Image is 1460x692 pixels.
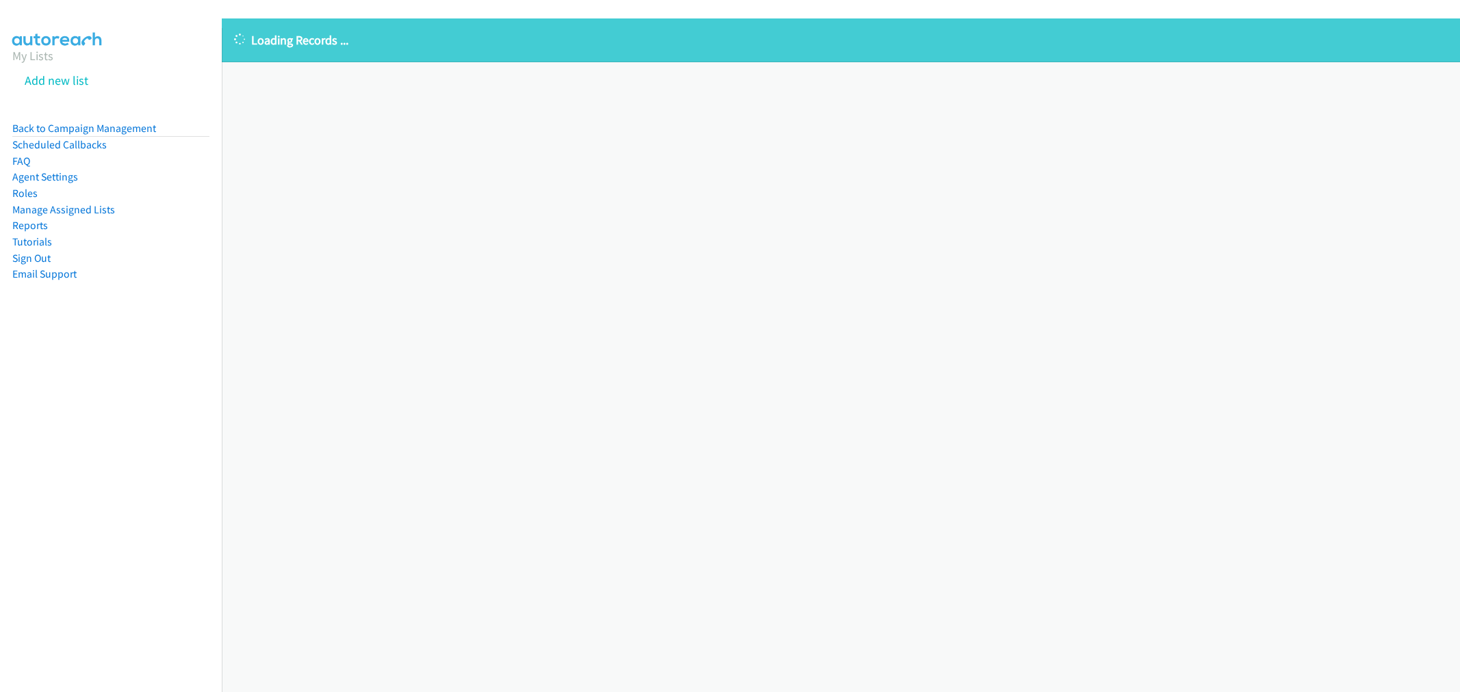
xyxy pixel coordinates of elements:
a: Email Support [12,267,77,280]
a: FAQ [12,155,30,168]
a: Agent Settings [12,170,78,183]
a: Reports [12,219,48,232]
p: Loading Records ... [234,31,1448,49]
a: Roles [12,187,38,200]
a: Manage Assigned Lists [12,203,115,216]
a: My Lists [12,48,53,64]
a: Tutorials [12,235,52,248]
a: Back to Campaign Management [12,122,156,135]
a: Add new list [25,72,88,88]
a: Scheduled Callbacks [12,138,107,151]
a: Sign Out [12,252,51,265]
